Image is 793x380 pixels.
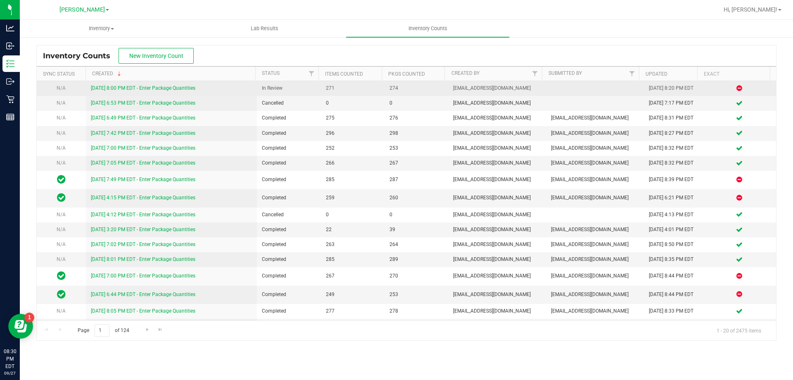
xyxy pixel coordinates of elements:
span: 277 [326,307,380,315]
a: Pkgs Counted [388,71,425,77]
span: Cancelled [262,211,316,219]
span: New Inventory Count [129,53,183,59]
span: [EMAIL_ADDRESS][DOMAIN_NAME] [551,307,639,315]
div: [DATE] 8:50 PM EDT [649,241,698,249]
span: 271 [326,84,380,92]
th: Exact [697,67,770,81]
a: Filter [528,67,541,81]
button: New Inventory Count [119,48,194,64]
div: [DATE] 8:32 PM EDT [649,159,698,167]
span: Inventory Counts [397,25,458,32]
div: [DATE] 8:32 PM EDT [649,144,698,152]
span: [EMAIL_ADDRESS][DOMAIN_NAME] [453,256,541,263]
a: Filter [305,67,318,81]
span: 0 [326,211,380,219]
inline-svg: Analytics [6,24,14,32]
inline-svg: Inbound [6,42,14,50]
div: [DATE] 8:44 PM EDT [649,272,698,280]
span: 260 [389,194,443,202]
span: [EMAIL_ADDRESS][DOMAIN_NAME] [551,291,639,299]
a: [DATE] 8:00 PM EDT - Enter Package Quantities [91,85,195,91]
a: [DATE] 7:49 PM EDT - Enter Package Quantities [91,177,195,182]
div: [DATE] 8:35 PM EDT [649,256,698,263]
span: Cancelled [262,99,316,107]
span: [EMAIL_ADDRESS][DOMAIN_NAME] [551,256,639,263]
span: [EMAIL_ADDRESS][DOMAIN_NAME] [551,241,639,249]
span: 1 - 20 of 2475 items [710,324,768,337]
a: [DATE] 6:49 PM EDT - Enter Package Quantities [91,115,195,121]
span: [EMAIL_ADDRESS][DOMAIN_NAME] [453,176,541,184]
a: Created [92,71,123,76]
div: [DATE] 8:20 PM EDT [649,84,698,92]
a: Status [262,70,280,76]
span: N/A [57,100,66,106]
span: Completed [262,272,316,280]
span: [EMAIL_ADDRESS][DOMAIN_NAME] [551,129,639,137]
span: In Review [262,84,316,92]
span: [PERSON_NAME] [59,6,105,13]
div: [DATE] 4:01 PM EDT [649,226,698,234]
span: 285 [326,256,380,263]
span: N/A [57,227,66,232]
a: [DATE] 3:20 PM EDT - Enter Package Quantities [91,227,195,232]
a: [DATE] 8:01 PM EDT - Enter Package Quantities [91,256,195,262]
span: N/A [57,256,66,262]
span: Completed [262,291,316,299]
span: In Sync [57,174,66,185]
span: [EMAIL_ADDRESS][DOMAIN_NAME] [551,144,639,152]
span: N/A [57,85,66,91]
iframe: Resource center [8,314,33,339]
span: 259 [326,194,380,202]
a: Filter [625,67,639,81]
a: Created By [451,70,480,76]
a: [DATE] 7:00 PM EDT - Enter Package Quantities [91,145,195,151]
span: 298 [389,129,443,137]
div: [DATE] 8:44 PM EDT [649,291,698,299]
span: Completed [262,114,316,122]
span: 263 [326,241,380,249]
div: [DATE] 8:27 PM EDT [649,129,698,137]
span: Completed [262,194,316,202]
span: N/A [57,145,66,151]
a: Updated [646,71,667,77]
span: [EMAIL_ADDRESS][DOMAIN_NAME] [453,226,541,234]
span: [EMAIL_ADDRESS][DOMAIN_NAME] [453,99,541,107]
span: N/A [57,115,66,121]
span: [EMAIL_ADDRESS][DOMAIN_NAME] [551,176,639,184]
a: [DATE] 6:53 PM EDT - Enter Package Quantities [91,100,195,106]
a: [DATE] 7:42 PM EDT - Enter Package Quantities [91,130,195,136]
a: [DATE] 6:44 PM EDT - Enter Package Quantities [91,292,195,297]
span: 270 [389,272,443,280]
span: [EMAIL_ADDRESS][DOMAIN_NAME] [551,194,639,202]
span: Completed [262,144,316,152]
span: Inventory Counts [43,51,119,60]
span: [EMAIL_ADDRESS][DOMAIN_NAME] [453,84,541,92]
span: N/A [57,241,66,247]
span: [EMAIL_ADDRESS][DOMAIN_NAME] [551,159,639,167]
span: 0 [389,211,443,219]
span: N/A [57,160,66,166]
span: [EMAIL_ADDRESS][DOMAIN_NAME] [453,211,541,219]
span: [EMAIL_ADDRESS][DOMAIN_NAME] [453,291,541,299]
span: 253 [389,144,443,152]
a: Lab Results [183,20,346,37]
inline-svg: Reports [6,113,14,121]
a: [DATE] 7:00 PM EDT - Enter Package Quantities [91,273,195,279]
span: N/A [57,308,66,314]
span: 266 [326,159,380,167]
span: 296 [326,129,380,137]
span: Completed [262,226,316,234]
iframe: Resource center unread badge [24,313,34,323]
span: Inventory [20,25,183,32]
div: [DATE] 8:31 PM EDT [649,114,698,122]
span: 252 [326,144,380,152]
span: [EMAIL_ADDRESS][DOMAIN_NAME] [453,159,541,167]
span: 22 [326,226,380,234]
div: [DATE] 4:13 PM EDT [649,211,698,219]
a: Sync Status [43,71,75,77]
a: [DATE] 4:12 PM EDT - Enter Package Quantities [91,212,195,217]
span: Completed [262,307,316,315]
a: Inventory [20,20,183,37]
span: In Sync [57,192,66,203]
